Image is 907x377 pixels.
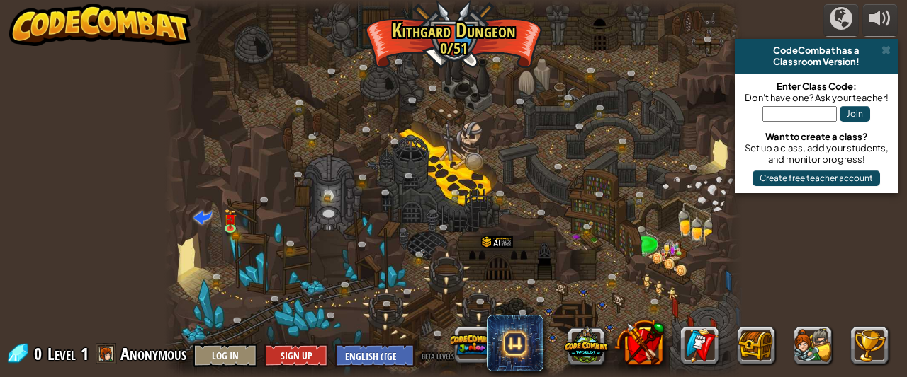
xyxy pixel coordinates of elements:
[264,344,328,367] button: Sign Up
[120,342,186,365] span: Anonymous
[753,170,880,186] button: Create free teacher account
[422,349,465,362] span: beta levels on
[193,344,257,367] button: Log In
[862,4,898,37] button: Adjust volume
[742,81,891,92] div: Enter Class Code:
[9,4,191,46] img: CodeCombat - Learn how to code by playing a game
[34,342,46,365] span: 0
[420,249,426,253] img: portrait.png
[81,342,89,365] span: 1
[823,4,859,37] button: Campaigns
[742,142,891,165] div: Set up a class, add your students, and monitor progress!
[742,92,891,103] div: Don't have one? Ask your teacher!
[740,56,892,67] div: Classroom Version!
[225,209,237,230] img: level-banner-unlock.png
[47,342,76,366] span: Level
[227,216,234,222] img: portrait.png
[740,45,892,56] div: CodeCombat has a
[313,132,319,136] img: portrait.png
[742,131,891,142] div: Want to create a class?
[840,106,870,122] button: Join
[588,221,594,226] img: portrait.png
